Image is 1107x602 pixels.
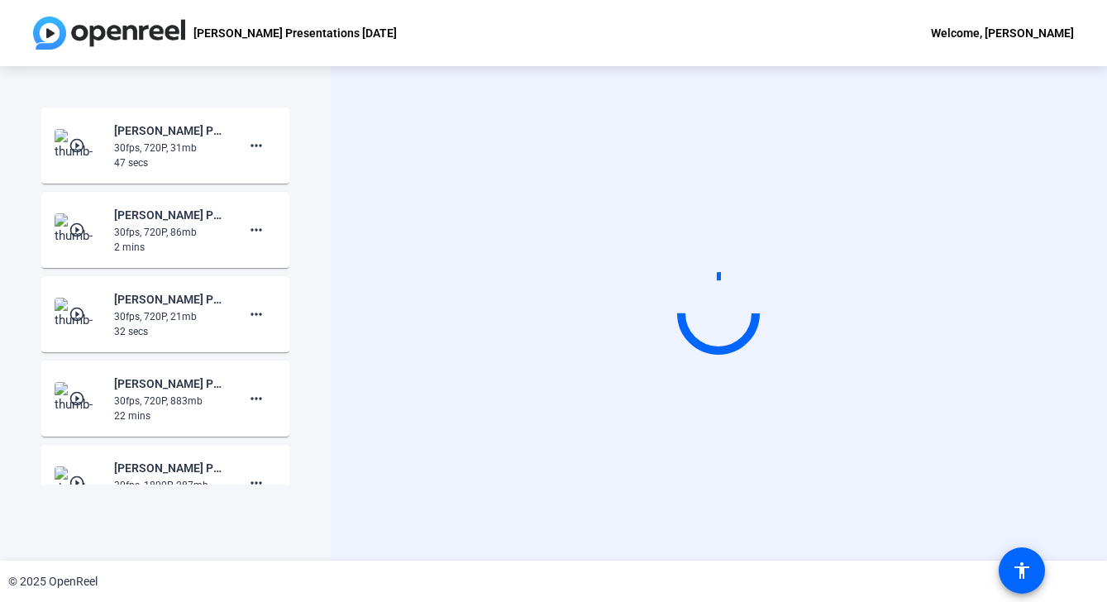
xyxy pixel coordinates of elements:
[114,458,225,478] div: [PERSON_NAME] Presentations-[PERSON_NAME] Presentations August 2025-1755125989337-screen
[55,213,103,246] img: thumb-nail
[114,408,225,423] div: 22 mins
[114,240,225,255] div: 2 mins
[55,129,103,162] img: thumb-nail
[931,23,1074,43] div: Welcome, [PERSON_NAME]
[114,374,225,394] div: [PERSON_NAME] Presentations-[PERSON_NAME] Presentations August 2025-1755125989337-webcam
[69,390,88,407] mat-icon: play_circle_outline
[114,225,225,240] div: 30fps, 720P, 86mb
[114,324,225,339] div: 32 secs
[69,306,88,322] mat-icon: play_circle_outline
[114,141,225,155] div: 30fps, 720P, 31mb
[114,478,225,493] div: 30fps, 1800P, 287mb
[55,298,103,331] img: thumb-nail
[246,304,266,324] mat-icon: more_horiz
[246,220,266,240] mat-icon: more_horiz
[69,475,88,491] mat-icon: play_circle_outline
[55,382,103,415] img: thumb-nail
[1012,561,1032,580] mat-icon: accessibility
[8,573,98,590] div: © 2025 OpenReel
[246,136,266,155] mat-icon: more_horiz
[69,222,88,238] mat-icon: play_circle_outline
[114,155,225,170] div: 47 secs
[246,389,266,408] mat-icon: more_horiz
[114,309,225,324] div: 30fps, 720P, 21mb
[114,205,225,225] div: [PERSON_NAME] Presentations-[PERSON_NAME] Presentations August 2025-1755208245934-webcam
[114,394,225,408] div: 30fps, 720P, 883mb
[114,121,225,141] div: [PERSON_NAME] Presentations-[PERSON_NAME] Presentations August 2025-1755208469642-webcam
[55,466,103,499] img: thumb-nail
[69,137,88,154] mat-icon: play_circle_outline
[33,17,185,50] img: OpenReel logo
[246,473,266,493] mat-icon: more_horiz
[193,23,397,43] p: [PERSON_NAME] Presentations [DATE]
[114,289,225,309] div: [PERSON_NAME] Presentations-[PERSON_NAME] Presentations August 2025-1755207699116-webcam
